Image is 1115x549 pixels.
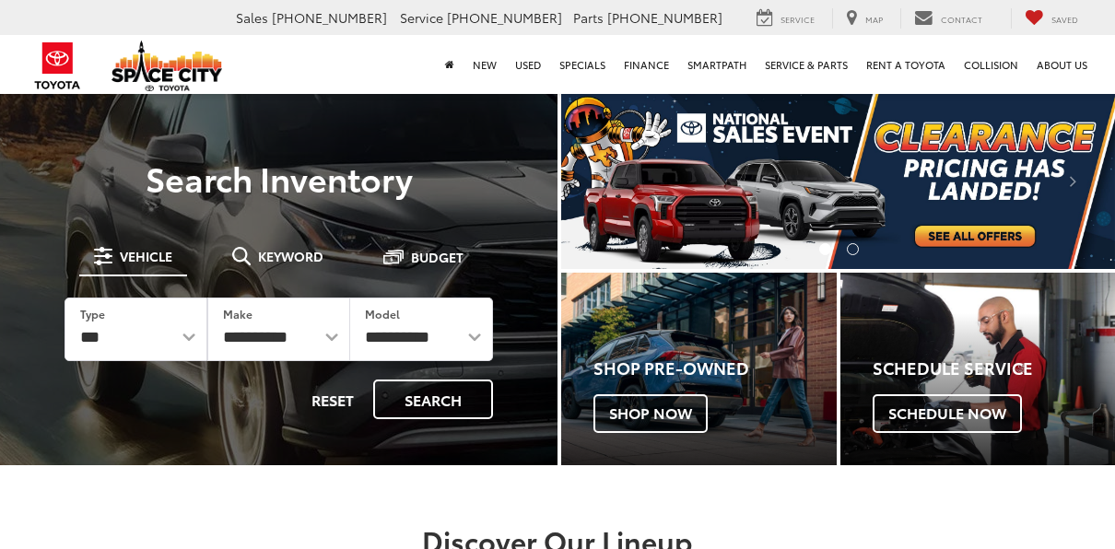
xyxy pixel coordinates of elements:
span: Parts [573,8,604,27]
label: Type [80,306,105,321]
li: Go to slide number 2. [847,243,859,255]
span: Map [865,13,883,25]
button: Search [373,380,493,419]
a: Shop Pre-Owned Shop Now [561,273,837,465]
a: Home [436,35,464,94]
img: Clearance Pricing Has Landed [561,92,1115,269]
span: Keyword [258,250,323,263]
span: Service [780,13,815,25]
span: Shop Now [593,394,708,433]
div: carousel slide number 1 of 2 [561,92,1115,269]
img: Toyota [23,36,92,96]
a: New [464,35,506,94]
img: Space City Toyota [111,41,222,91]
label: Make [223,306,252,321]
section: Carousel section with vehicle pictures - may contain disclaimers. [561,92,1115,269]
h4: Shop Pre-Owned [593,359,837,378]
a: Service & Parts [756,35,857,94]
a: Contact [900,8,996,29]
div: Toyota [561,273,837,465]
a: About Us [1027,35,1097,94]
span: Saved [1051,13,1078,25]
a: Specials [550,35,615,94]
a: Map [832,8,897,29]
a: Rent a Toyota [857,35,955,94]
span: [PHONE_NUMBER] [607,8,722,27]
span: Schedule Now [873,394,1022,433]
li: Go to slide number 1. [819,243,831,255]
a: Service [743,8,828,29]
a: Collision [955,35,1027,94]
span: Contact [941,13,982,25]
button: Reset [296,380,370,419]
span: [PHONE_NUMBER] [447,8,562,27]
label: Model [365,306,400,321]
span: Service [400,8,443,27]
h3: Search Inventory [39,159,519,196]
span: Budget [411,251,464,263]
button: Click to view previous picture. [561,129,644,232]
a: My Saved Vehicles [1011,8,1092,29]
span: Vehicle [120,250,172,263]
span: [PHONE_NUMBER] [272,8,387,27]
a: Used [506,35,550,94]
a: SmartPath [678,35,756,94]
a: Finance [615,35,678,94]
span: Sales [236,8,268,27]
button: Click to view next picture. [1032,129,1115,232]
